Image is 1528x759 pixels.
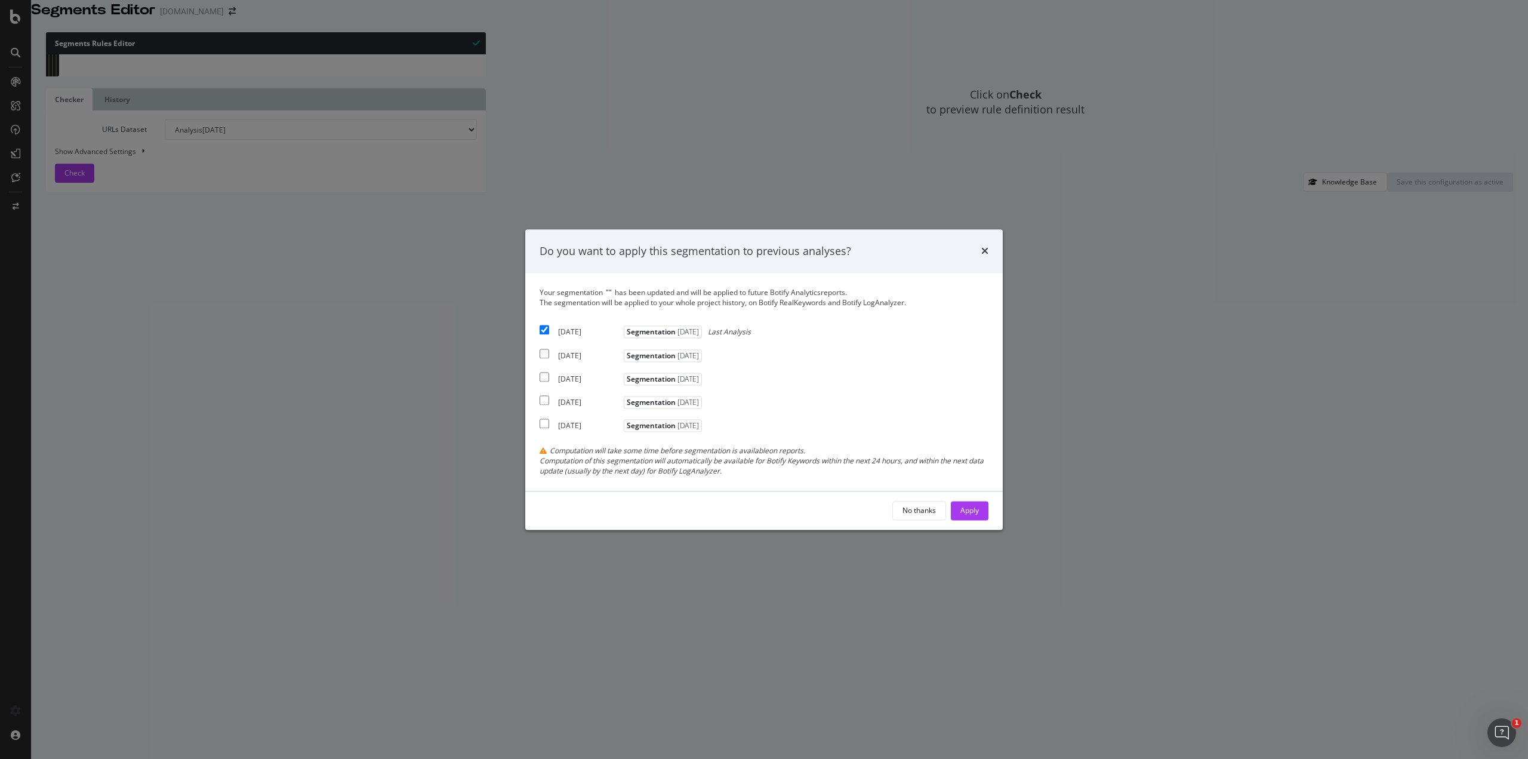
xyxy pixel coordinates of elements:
div: [DATE] [558,327,621,337]
span: Segmentation [624,349,702,362]
div: modal [525,229,1003,530]
span: [DATE] [676,420,699,431]
div: Computation of this segmentation will automatically be available for Botify Keywords within the n... [540,456,988,477]
div: Your segmentation has been updated and will be applied to future Botify Analytics reports. [540,288,988,308]
span: Segmentation [624,373,702,385]
div: Do you want to apply this segmentation to previous analyses? [540,244,851,259]
span: Computation will take some time before segmentation is available on reports. [550,446,805,456]
span: 1 [1512,718,1521,728]
span: [DATE] [676,351,699,361]
div: Apply [960,505,979,515]
span: [DATE] [676,327,699,337]
span: Segmentation [624,419,702,432]
button: No thanks [892,501,946,520]
div: [DATE] [558,351,621,361]
div: The segmentation will be applied to your whole project history, on Botify RealKeywords and Botify... [540,298,988,308]
span: [DATE] [676,397,699,407]
span: Segmentation [624,326,702,339]
iframe: Intercom live chat [1487,718,1516,747]
span: Last Analysis [708,327,751,337]
div: times [981,244,988,259]
button: Apply [951,501,988,520]
div: [DATE] [558,374,621,384]
span: Segmentation [624,396,702,408]
div: [DATE] [558,420,621,431]
span: [DATE] [676,374,699,384]
div: [DATE] [558,397,621,407]
div: No thanks [902,505,936,515]
span: " " [606,288,612,298]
